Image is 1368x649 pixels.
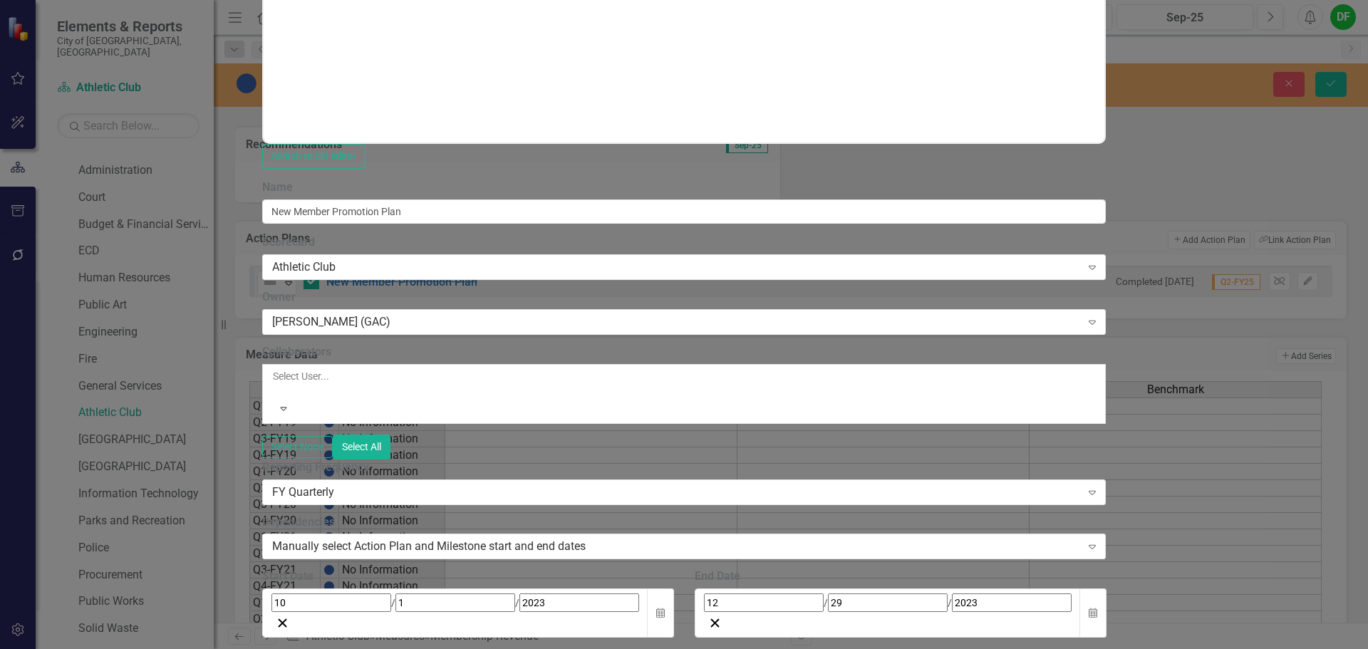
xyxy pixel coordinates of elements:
[273,369,1096,383] div: Select User...
[262,234,1107,251] label: Scorecard
[391,597,395,608] span: /
[272,539,1081,555] div: Manually select Action Plan and Milestone start and end dates
[262,514,1107,531] label: Dependencies
[824,597,828,608] span: /
[262,344,1107,360] label: Collaborators
[262,436,333,458] button: Select None
[262,199,1107,224] input: Action Plan Name
[272,484,1081,500] div: FY Quarterly
[262,460,1107,476] label: Reporting Frequency
[695,568,1106,585] div: End Date
[262,289,1107,306] label: Owner
[515,597,519,608] span: /
[333,435,390,460] button: Select All
[948,597,952,608] span: /
[262,568,673,585] div: Start Date
[262,180,1107,196] label: Name
[272,314,1081,331] div: [PERSON_NAME] (GAC)
[272,259,1081,276] div: Athletic Club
